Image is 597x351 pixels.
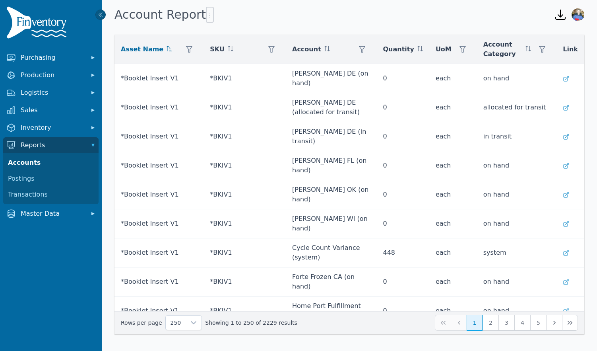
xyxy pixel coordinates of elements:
[477,122,556,151] td: in transit
[429,238,477,267] td: each
[3,102,99,118] button: Sales
[204,151,286,180] td: *BKIV1
[436,45,452,54] span: UoM
[429,180,477,209] td: each
[114,296,204,326] td: *Booklet Insert V1
[121,45,163,54] span: Asset Name
[477,209,556,238] td: on hand
[477,93,556,122] td: allocated for transit
[21,53,84,62] span: Purchasing
[376,64,429,93] td: 0
[376,209,429,238] td: 0
[204,296,286,326] td: *BKIV1
[477,296,556,326] td: on hand
[483,315,498,331] button: Page 2
[376,296,429,326] td: 0
[477,238,556,267] td: system
[204,64,286,93] td: *BKIV1
[3,85,99,101] button: Logistics
[286,122,376,151] td: [PERSON_NAME] DE (in transit)
[21,105,84,115] span: Sales
[21,123,84,133] span: Inventory
[5,171,97,187] a: Postings
[204,93,286,122] td: *BKIV1
[376,180,429,209] td: 0
[563,45,578,54] span: Link
[3,50,99,66] button: Purchasing
[21,140,84,150] span: Reports
[3,206,99,222] button: Master Data
[376,93,429,122] td: 0
[286,238,376,267] td: Cycle Count Variance (system)
[292,45,321,54] span: Account
[204,267,286,296] td: *BKIV1
[6,6,70,42] img: Finventory
[114,122,204,151] td: *Booklet Insert V1
[286,151,376,180] td: [PERSON_NAME] FL (on hand)
[376,267,429,296] td: 0
[286,296,376,326] td: Home Port Fulfillment (on hand)
[204,209,286,238] td: *BKIV1
[210,45,225,54] span: SKU
[546,315,562,331] button: Next Page
[286,267,376,296] td: Forte Frozen CA (on hand)
[114,93,204,122] td: *Booklet Insert V1
[429,93,477,122] td: each
[530,315,546,331] button: Page 5
[114,238,204,267] td: *Booklet Insert V1
[562,315,578,331] button: Last Page
[376,122,429,151] td: 0
[204,238,286,267] td: *BKIV1
[204,122,286,151] td: *BKIV1
[21,88,84,97] span: Logistics
[114,267,204,296] td: *Booklet Insert V1
[114,151,204,180] td: *Booklet Insert V1
[477,180,556,209] td: on hand
[21,209,84,218] span: Master Data
[376,238,429,267] td: 448
[114,64,204,93] td: *Booklet Insert V1
[286,180,376,209] td: [PERSON_NAME] OK (on hand)
[429,209,477,238] td: each
[477,64,556,93] td: on hand
[429,64,477,93] td: each
[514,315,530,331] button: Page 4
[114,180,204,209] td: *Booklet Insert V1
[3,67,99,83] button: Production
[572,8,584,21] img: Jennifer Keith
[286,64,376,93] td: [PERSON_NAME] DE (on hand)
[204,180,286,209] td: *BKIV1
[5,155,97,171] a: Accounts
[376,151,429,180] td: 0
[166,316,186,330] span: Rows per page
[383,45,414,54] span: Quantity
[429,267,477,296] td: each
[467,315,483,331] button: Page 1
[3,137,99,153] button: Reports
[114,209,204,238] td: *Booklet Insert V1
[429,296,477,326] td: each
[498,315,514,331] button: Page 3
[286,93,376,122] td: [PERSON_NAME] DE (allocated for transit)
[429,151,477,180] td: each
[114,7,214,23] h1: Account Report
[205,319,297,327] span: Showing 1 to 250 of 2229 results
[21,70,84,80] span: Production
[3,120,99,136] button: Inventory
[5,187,97,203] a: Transactions
[429,122,477,151] td: each
[483,40,522,59] span: Account Category
[477,151,556,180] td: on hand
[286,209,376,238] td: [PERSON_NAME] WI (on hand)
[477,267,556,296] td: on hand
